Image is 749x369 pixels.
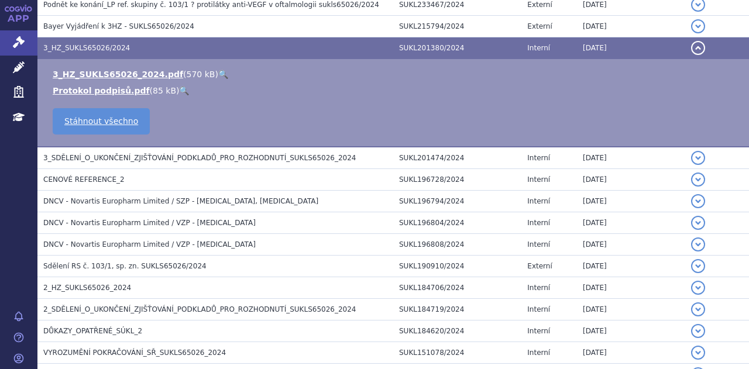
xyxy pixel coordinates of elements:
td: [DATE] [577,212,685,234]
td: SUKL201380/2024 [393,37,521,59]
td: [DATE] [577,256,685,277]
span: Interní [527,240,550,249]
td: [DATE] [577,342,685,364]
li: ( ) [53,85,737,96]
span: Interní [527,327,550,335]
td: SUKL184706/2024 [393,277,521,299]
span: Interní [527,284,550,292]
td: SUKL215794/2024 [393,16,521,37]
span: 3_SDĚLENÍ_O_UKONČENÍ_ZJIŠŤOVÁNÍ_PODKLADŮ_PRO_ROZHODNUTÍ_SUKLS65026_2024 [43,154,356,162]
span: Interní [527,44,550,52]
a: 3_HZ_SUKLS65026_2024.pdf [53,70,183,79]
td: SUKL184620/2024 [393,320,521,342]
button: detail [691,151,705,165]
button: detail [691,41,705,55]
td: SUKL196794/2024 [393,191,521,212]
span: Interní [527,219,550,227]
td: SUKL196808/2024 [393,234,521,256]
td: SUKL201474/2024 [393,147,521,169]
a: 🔍 [179,86,189,95]
li: ( ) [53,68,737,80]
span: Externí [527,1,552,9]
span: Interní [527,154,550,162]
td: [DATE] [577,16,685,37]
button: detail [691,173,705,187]
td: SUKL196804/2024 [393,212,521,234]
td: [DATE] [577,234,685,256]
td: SUKL184719/2024 [393,299,521,320]
span: 3_HZ_SUKLS65026/2024 [43,44,130,52]
button: detail [691,216,705,230]
td: [DATE] [577,147,685,169]
span: DNCV - Novartis Europharm Limited / SZP - BEOVU, LUCENTIS [43,197,318,205]
a: 🔍 [218,70,228,79]
button: detail [691,281,705,295]
span: 85 kB [153,86,176,95]
span: DNCV - Novartis Europharm Limited / VZP - BEOVU [43,219,256,227]
span: Interní [527,349,550,357]
span: Externí [527,22,552,30]
span: Interní [527,175,550,184]
button: detail [691,194,705,208]
button: detail [691,324,705,338]
span: Interní [527,305,550,313]
span: CENOVÉ REFERENCE_2 [43,175,125,184]
a: Protokol podpisů.pdf [53,86,150,95]
span: Bayer Vyjádření k 3HZ - SUKLS65026/2024 [43,22,194,30]
span: Podnět ke konání_LP ref. skupiny č. 103/1 ? protilátky anti-VEGF v oftalmologii sukls65026/2024 [43,1,379,9]
button: detail [691,237,705,251]
td: SUKL151078/2024 [393,342,521,364]
span: 2_HZ_SUKLS65026_2024 [43,284,131,292]
td: SUKL190910/2024 [393,256,521,277]
a: Stáhnout všechno [53,108,150,135]
span: VYROZUMĚNÍ POKRAČOVÁNÍ_SŘ_SUKLS65026_2024 [43,349,226,357]
span: 570 kB [187,70,215,79]
td: [DATE] [577,169,685,191]
td: [DATE] [577,320,685,342]
span: Sdělení RS č. 103/1, sp. zn. SUKLS65026/2024 [43,262,207,270]
button: detail [691,259,705,273]
td: [DATE] [577,37,685,59]
span: DŮKAZY_OPATŘENÉ_SÚKL_2 [43,327,142,335]
span: DNCV - Novartis Europharm Limited / VZP - LUCENTIS [43,240,256,249]
td: [DATE] [577,277,685,299]
button: detail [691,346,705,360]
td: SUKL196728/2024 [393,169,521,191]
td: [DATE] [577,191,685,212]
span: 2_SDĚLENÍ_O_UKONČENÍ_ZJIŠŤOVÁNÍ_PODKLADŮ_PRO_ROZHODNUTÍ_SUKLS65026_2024 [43,305,356,313]
span: Interní [527,197,550,205]
td: [DATE] [577,299,685,320]
button: detail [691,302,705,316]
span: Externí [527,262,552,270]
button: detail [691,19,705,33]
